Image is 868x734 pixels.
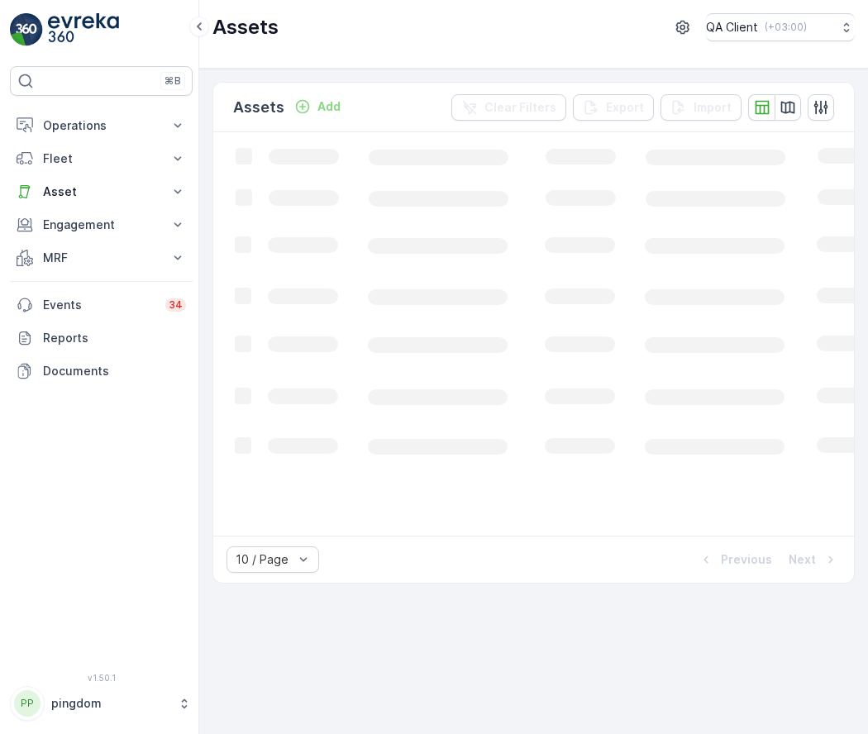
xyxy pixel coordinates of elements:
[43,150,160,167] p: Fleet
[212,14,279,41] p: Assets
[696,550,774,570] button: Previous
[51,695,169,712] p: pingdom
[787,550,841,570] button: Next
[10,109,193,142] button: Operations
[10,355,193,388] a: Documents
[43,363,186,379] p: Documents
[317,98,341,115] p: Add
[10,673,193,683] span: v 1.50.1
[10,142,193,175] button: Fleet
[43,297,155,313] p: Events
[706,13,855,41] button: QA Client(+03:00)
[721,551,772,568] p: Previous
[573,94,654,121] button: Export
[43,217,160,233] p: Engagement
[165,74,181,88] p: ⌘B
[233,96,284,119] p: Assets
[606,99,644,116] p: Export
[14,690,41,717] div: PP
[169,298,183,312] p: 34
[10,322,193,355] a: Reports
[43,330,186,346] p: Reports
[451,94,566,121] button: Clear Filters
[48,13,119,46] img: logo_light-DOdMpM7g.png
[10,175,193,208] button: Asset
[43,183,160,200] p: Asset
[10,241,193,274] button: MRF
[789,551,816,568] p: Next
[43,117,160,134] p: Operations
[43,250,160,266] p: MRF
[706,19,758,36] p: QA Client
[765,21,807,34] p: ( +03:00 )
[10,13,43,46] img: logo
[10,288,193,322] a: Events34
[10,208,193,241] button: Engagement
[694,99,732,116] p: Import
[484,99,556,116] p: Clear Filters
[288,97,347,117] button: Add
[661,94,742,121] button: Import
[10,686,193,721] button: PPpingdom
